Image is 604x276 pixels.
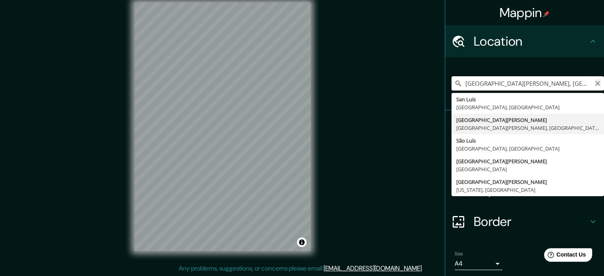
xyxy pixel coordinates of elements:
[456,186,599,194] div: [US_STATE], [GEOGRAPHIC_DATA]
[424,264,426,273] div: .
[445,206,604,237] div: Border
[474,33,588,49] h4: Location
[445,25,604,57] div: Location
[445,110,604,142] div: Pins
[456,95,599,103] div: San Luis
[456,124,599,132] div: [GEOGRAPHIC_DATA][PERSON_NAME], [GEOGRAPHIC_DATA]
[445,174,604,206] div: Layout
[456,116,599,124] div: [GEOGRAPHIC_DATA][PERSON_NAME]
[423,264,424,273] div: .
[456,137,599,145] div: São Luís
[456,178,599,186] div: [GEOGRAPHIC_DATA][PERSON_NAME]
[456,103,599,111] div: [GEOGRAPHIC_DATA], [GEOGRAPHIC_DATA]
[543,11,550,17] img: pin-icon.png
[456,145,599,152] div: [GEOGRAPHIC_DATA], [GEOGRAPHIC_DATA]
[297,237,307,247] button: Toggle attribution
[179,264,423,273] p: Any problems, suggestions, or concerns please email .
[455,251,463,257] label: Size
[500,5,550,21] h4: Mappin
[594,79,601,87] button: Clear
[445,142,604,174] div: Style
[455,257,502,270] div: A4
[533,245,595,267] iframe: Help widget launcher
[474,182,588,198] h4: Layout
[452,76,604,91] input: Pick your city or area
[135,2,311,251] canvas: Map
[456,165,599,173] div: [GEOGRAPHIC_DATA]
[324,264,422,272] a: [EMAIL_ADDRESS][DOMAIN_NAME]
[456,157,599,165] div: [GEOGRAPHIC_DATA][PERSON_NAME]
[474,214,588,230] h4: Border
